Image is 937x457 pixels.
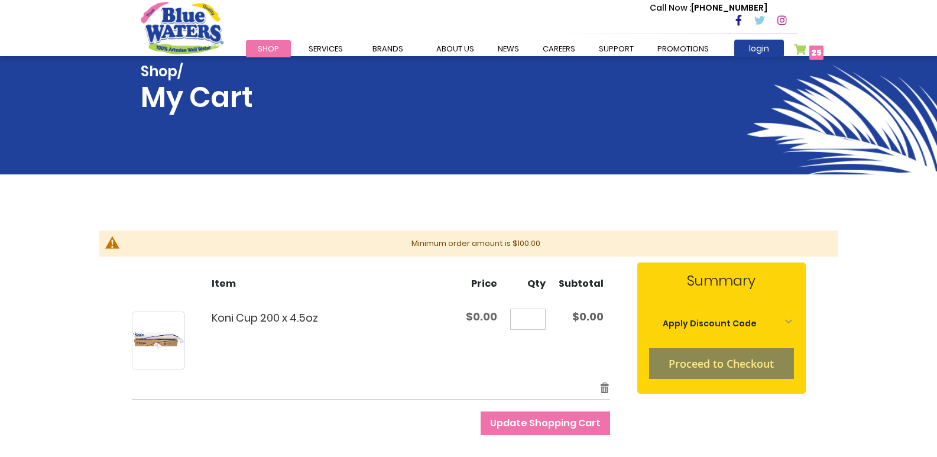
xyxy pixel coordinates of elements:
[141,63,253,114] h1: My Cart
[559,277,604,290] span: Subtotal
[646,40,721,57] a: Promotions
[132,315,184,367] img: Koni Cup 200 x 4.5oz
[141,2,223,54] a: store logo
[650,2,691,14] span: Call Now :
[734,40,784,57] a: login
[531,40,587,57] a: careers
[258,43,279,54] span: Shop
[811,47,822,59] span: 25
[649,270,794,291] strong: Summary
[572,309,604,324] span: $0.00
[481,411,610,435] button: Update Shopping Cart
[650,2,767,14] p: [PHONE_NUMBER]
[486,40,531,57] a: News
[466,309,497,324] span: $0.00
[424,40,486,57] a: about us
[490,416,601,430] span: Update Shopping Cart
[309,43,343,54] span: Services
[471,277,497,290] span: Price
[132,312,185,370] a: Koni Cup 200 x 4.5oz
[126,238,826,249] div: Minimum order amount is $100.00
[372,43,403,54] span: Brands
[141,63,253,80] span: Shop/
[663,317,757,329] strong: Apply Discount Code
[794,44,824,61] a: 25
[212,310,318,325] a: Koni Cup 200 x 4.5oz
[527,277,546,290] span: Qty
[212,277,236,290] span: Item
[587,40,646,57] a: support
